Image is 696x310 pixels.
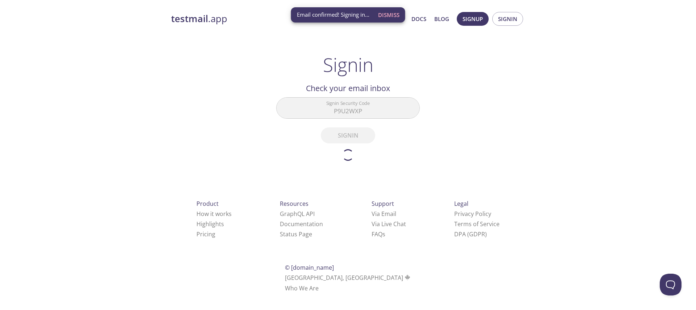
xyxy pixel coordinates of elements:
button: Dismiss [375,8,402,22]
button: Signup [457,12,489,26]
span: Resources [280,200,308,208]
a: Blog [434,14,449,24]
span: Product [196,200,219,208]
a: Terms of Service [454,220,500,228]
span: [GEOGRAPHIC_DATA], [GEOGRAPHIC_DATA] [285,274,411,282]
span: Support [372,200,394,208]
a: Who We Are [285,284,319,292]
a: GraphQL API [280,210,315,218]
a: FAQ [372,230,385,238]
a: Pricing [196,230,215,238]
a: Via Live Chat [372,220,406,228]
span: Email confirmed! Signing in... [297,11,369,19]
span: Dismiss [378,10,399,20]
strong: testmail [171,12,208,25]
a: Highlights [196,220,224,228]
a: Documentation [280,220,323,228]
h1: Signin [323,54,373,76]
span: s [382,230,385,238]
button: Signin [492,12,523,26]
h2: Check your email inbox [276,82,420,94]
a: DPA (GDPR) [454,230,487,238]
span: Signin [498,14,517,24]
iframe: Help Scout Beacon - Open [660,274,681,295]
span: Signup [463,14,483,24]
span: © [DOMAIN_NAME] [285,264,334,272]
a: Status Page [280,230,312,238]
a: How it works [196,210,232,218]
a: testmail.app [171,13,341,25]
span: Legal [454,200,468,208]
a: Privacy Policy [454,210,491,218]
a: Via Email [372,210,396,218]
a: Docs [411,14,426,24]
